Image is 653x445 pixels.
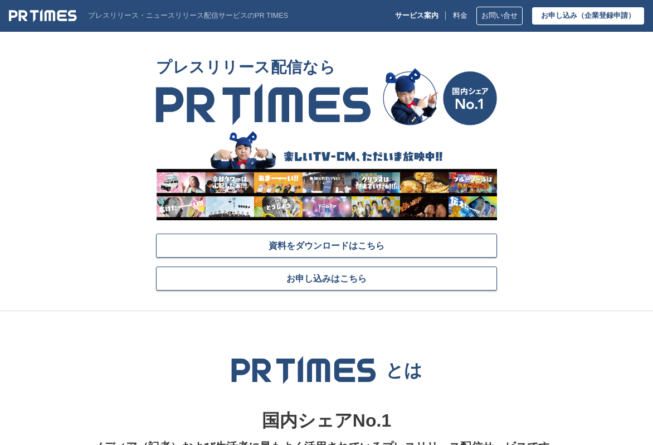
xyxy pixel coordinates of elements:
img: 国内シェア No.1 [383,68,497,125]
img: PR TIMES [9,9,77,22]
img: PR TIMES [156,83,371,125]
p: サービス案内 [395,12,438,20]
span: （企業登録申請） [577,11,635,20]
p: プレスリリース・ニュースリリース配信サービスのPR TIMES [88,12,288,20]
span: プレスリリース配信なら [156,52,371,83]
a: お問い合せ [476,7,523,25]
span: 資料をダウンロードはこちら [269,240,384,251]
p: とは [386,359,422,381]
a: お申し込み（企業登録申請） [532,7,644,25]
p: 国内シェアNo.1 [76,407,577,435]
a: 料金 [453,12,467,20]
a: 資料をダウンロードはこちら [156,234,497,258]
a: お申し込みはこちら [156,267,497,291]
img: 楽しいTV-CM、ただいま放映中!! [156,130,497,220]
img: PR TIMES [231,356,377,384]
